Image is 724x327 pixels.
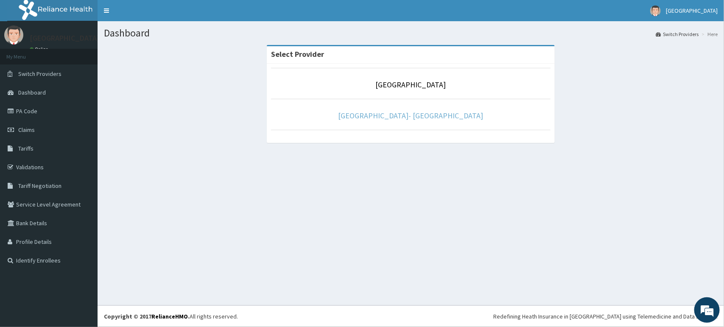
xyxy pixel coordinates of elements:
[699,31,718,38] li: Here
[493,312,718,321] div: Redefining Heath Insurance in [GEOGRAPHIC_DATA] using Telemedicine and Data Science!
[104,28,718,39] h1: Dashboard
[104,313,190,320] strong: Copyright © 2017 .
[338,111,484,120] a: [GEOGRAPHIC_DATA]- [GEOGRAPHIC_DATA]
[18,126,35,134] span: Claims
[151,313,188,320] a: RelianceHMO
[18,182,61,190] span: Tariff Negotiation
[18,145,34,152] span: Tariffs
[30,46,50,52] a: Online
[4,25,23,45] img: User Image
[656,31,699,38] a: Switch Providers
[98,305,724,327] footer: All rights reserved.
[30,34,100,42] p: [GEOGRAPHIC_DATA]
[666,7,718,14] span: [GEOGRAPHIC_DATA]
[650,6,661,16] img: User Image
[376,80,446,89] a: [GEOGRAPHIC_DATA]
[271,49,324,59] strong: Select Provider
[18,70,61,78] span: Switch Providers
[18,89,46,96] span: Dashboard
